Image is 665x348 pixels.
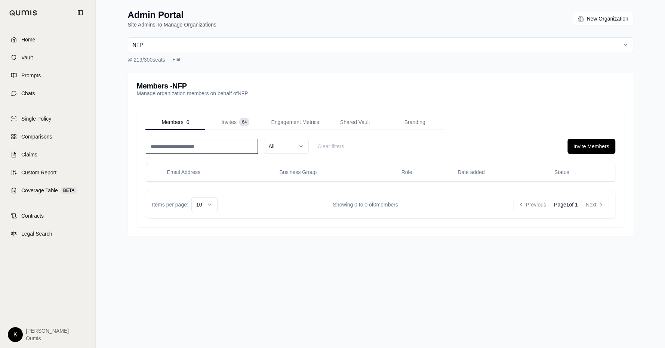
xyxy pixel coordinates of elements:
a: Vault [5,49,91,66]
span: Items per page: [152,201,188,208]
span: Engagement Metrics [271,118,319,126]
th: Date added [452,163,548,181]
div: Showing 0 to 0 of 0 members [218,201,514,208]
span: Shared Vault [340,118,370,126]
span: Invites [221,118,236,126]
span: Vault [21,54,33,61]
button: Edit [170,55,184,64]
button: Invite Members [567,139,615,154]
span: 64 [240,118,249,126]
a: Coverage TableBETA [5,182,91,199]
span: Contracts [21,212,44,220]
button: Collapse sidebar [74,7,86,19]
span: Members [161,118,183,126]
a: Prompts [5,67,91,84]
span: BETA [61,187,77,194]
span: Custom Report [21,169,56,176]
a: Contracts [5,208,91,224]
span: [PERSON_NAME] [26,327,69,335]
span: Claims [21,151,37,158]
span: Single Policy [21,115,51,122]
span: Legal Search [21,230,52,237]
a: Comparisons [5,128,91,145]
p: Site Admins To Manage Organizations [128,21,216,28]
a: Single Policy [5,111,91,127]
span: Chats [21,90,35,97]
a: Legal Search [5,226,91,242]
a: Custom Report [5,164,91,181]
p: Manage organization members on behalf of NFP [137,90,248,97]
span: Home [21,36,35,43]
h3: Members - NFP [137,82,248,90]
div: Page 1 of 1 [554,201,578,208]
th: Business Group [273,163,395,181]
div: 0 [161,118,189,126]
span: 219 / 300 seats [134,56,165,63]
th: Role [395,163,452,181]
span: Coverage Table [21,187,58,194]
button: New Organization [573,12,633,25]
th: Status [548,163,615,181]
span: Branding [404,118,425,126]
a: Chats [5,85,91,102]
a: Home [5,31,91,48]
th: Email Address [161,163,274,181]
h1: Admin Portal [128,9,216,21]
span: Comparisons [21,133,52,140]
span: Prompts [21,72,41,79]
a: Claims [5,146,91,163]
span: Qumis [26,335,69,342]
div: K [8,327,23,342]
img: Qumis Logo [9,10,37,16]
